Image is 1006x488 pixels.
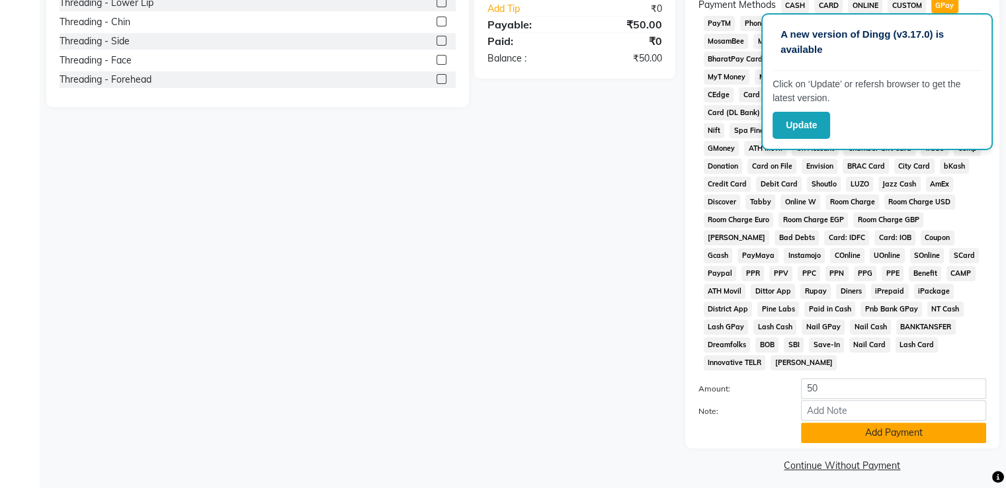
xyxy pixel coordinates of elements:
span: bKash [940,159,970,174]
span: ATH Movil [704,284,746,299]
span: Pnb Bank GPay [860,302,922,317]
div: Threading - Forehead [60,73,151,87]
span: Spa Finder [730,123,775,138]
div: ₹50.00 [575,17,672,32]
span: Shoutlo [807,177,841,192]
span: COnline [830,248,864,263]
div: ₹0 [575,33,672,49]
span: Benefit [909,266,941,281]
div: Threading - Face [60,54,132,67]
span: PayMaya [737,248,778,263]
span: Instamojo [784,248,825,263]
input: Amount [801,378,986,399]
span: PPE [882,266,903,281]
span: iPackage [914,284,954,299]
span: Nift [704,123,725,138]
span: Nail GPay [802,319,845,335]
span: PhonePe [740,16,778,31]
span: SBI [784,337,804,352]
span: Nail Cash [850,319,891,335]
button: Add Payment [801,423,986,443]
span: Coupon [921,230,954,245]
span: Tabby [745,194,775,210]
span: CEdge [704,87,734,102]
span: Discover [704,194,741,210]
span: Bad Debts [775,230,819,245]
div: Payable: [478,17,575,32]
span: Card: IOB [874,230,915,245]
span: District App [704,302,753,317]
span: UOnline [870,248,905,263]
span: GMoney [704,141,739,156]
div: Paid: [478,33,575,49]
span: Room Charge [825,194,879,210]
span: SCard [949,248,979,263]
span: PayTM [704,16,735,31]
span: Envision [802,159,837,174]
span: NT Cash [927,302,964,317]
p: A new version of Dingg (v3.17.0) is available [780,27,974,57]
span: PPC [798,266,820,281]
span: Lash Cash [753,319,796,335]
span: Rupay [800,284,831,299]
span: MyT Money [704,69,750,85]
div: ₹50.00 [575,52,672,65]
button: Update [773,112,830,139]
span: PPG [854,266,877,281]
span: SOnline [910,248,944,263]
p: Click on ‘Update’ or refersh browser to get the latest version. [773,77,982,105]
span: Paid in Cash [804,302,855,317]
span: BharatPay Card [704,52,767,67]
div: Balance : [478,52,575,65]
span: BOB [755,337,778,352]
span: Save-In [809,337,844,352]
span: Debit Card [756,177,802,192]
input: Add Note [801,400,986,421]
span: iPrepaid [871,284,909,299]
label: Amount: [689,383,791,395]
span: MosamBee [704,34,749,49]
span: CAMP [946,266,976,281]
span: LUZO [846,177,873,192]
span: [PERSON_NAME] [704,230,770,245]
span: Donation [704,159,743,174]
span: Room Charge GBP [853,212,923,227]
span: Lash Card [896,337,939,352]
span: Room Charge Euro [704,212,774,227]
span: Card (DL Bank) [704,105,765,120]
span: City Card [894,159,935,174]
span: Gcash [704,248,733,263]
span: PPN [825,266,849,281]
span: BANKTANSFER [896,319,956,335]
span: Room Charge USD [884,194,955,210]
span: Lash GPay [704,319,749,335]
div: Threading - Chin [60,15,130,29]
span: Dreamfolks [704,337,751,352]
span: Paypal [704,266,737,281]
span: Card M [739,87,772,102]
span: BRAC Card [843,159,889,174]
span: MariDeal [755,69,794,85]
span: ATH Movil [744,141,786,156]
a: Add Tip [478,2,591,16]
span: Nail Card [849,337,890,352]
span: MI Voucher [753,34,798,49]
div: Threading - Side [60,34,130,48]
span: Card: IDFC [824,230,869,245]
span: PPR [741,266,764,281]
span: Innovative TELR [704,355,766,370]
span: Credit Card [704,177,751,192]
span: Jazz Cash [878,177,921,192]
span: Diners [836,284,866,299]
span: Pine Labs [757,302,799,317]
span: [PERSON_NAME] [771,355,837,370]
span: PPV [769,266,792,281]
a: Continue Without Payment [688,459,997,473]
span: Dittor App [751,284,795,299]
span: Room Charge EGP [778,212,848,227]
span: Card on File [747,159,796,174]
label: Note: [689,405,791,417]
div: ₹0 [591,2,671,16]
span: Online W [780,194,820,210]
span: AmEx [926,177,954,192]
